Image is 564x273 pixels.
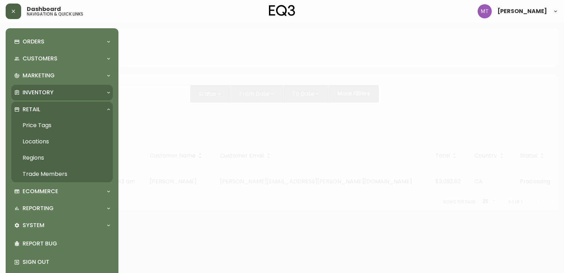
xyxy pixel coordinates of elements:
p: Ecommerce [23,188,58,195]
p: Orders [23,38,44,46]
a: Price Tags [11,117,113,133]
div: Reporting [11,201,113,216]
div: Retail [11,102,113,117]
span: Dashboard [27,6,61,12]
div: Marketing [11,68,113,83]
a: Locations [11,133,113,150]
img: logo [269,5,295,16]
p: Marketing [23,72,55,79]
div: Inventory [11,85,113,100]
div: Orders [11,34,113,49]
p: Inventory [23,89,54,96]
div: Customers [11,51,113,66]
p: Sign Out [23,258,110,266]
p: Report Bug [23,240,110,248]
img: 397d82b7ede99da91c28605cdd79fceb [478,4,492,18]
p: Reporting [23,204,54,212]
div: Ecommerce [11,184,113,199]
div: System [11,218,113,233]
a: Regions [11,150,113,166]
p: Retail [23,106,40,113]
div: Sign Out [11,253,113,271]
p: Customers [23,55,57,63]
div: Report Bug [11,235,113,253]
span: [PERSON_NAME] [497,8,547,14]
h5: navigation & quick links [27,12,83,16]
p: System [23,221,44,229]
a: Trade Members [11,166,113,182]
